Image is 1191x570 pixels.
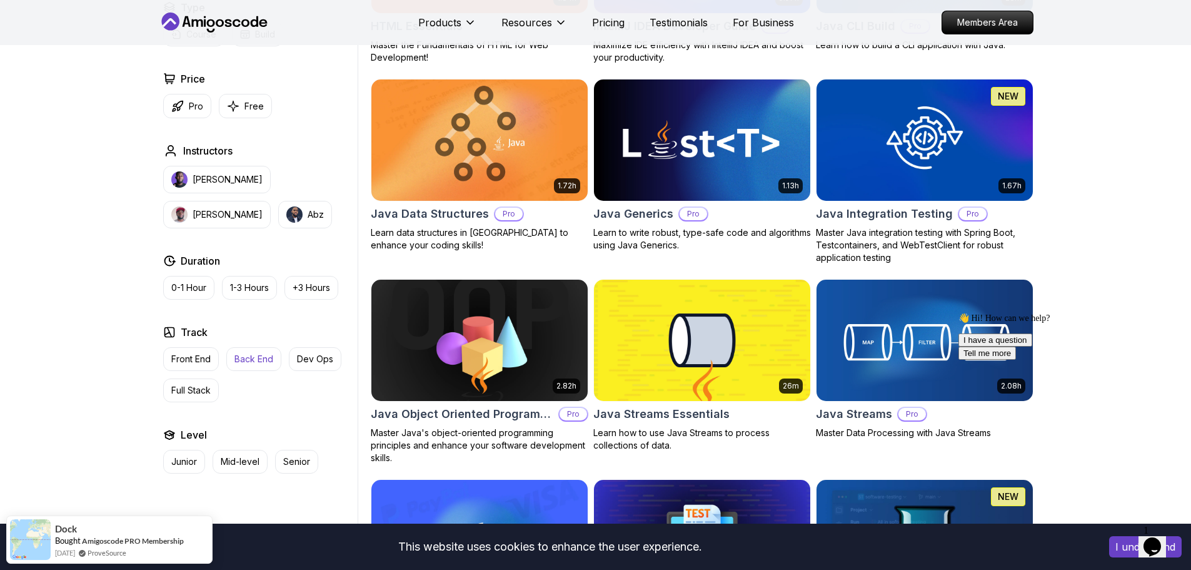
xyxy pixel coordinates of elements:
[163,201,271,228] button: instructor img[PERSON_NAME]
[219,94,272,118] button: Free
[558,181,576,191] p: 1.72h
[213,450,268,474] button: Mid-level
[308,208,324,221] p: Abz
[898,408,926,420] p: Pro
[816,427,1033,439] p: Master Data Processing with Java Streams
[283,455,310,468] p: Senior
[816,405,892,423] h2: Java Streams
[816,205,953,223] h2: Java Integration Testing
[501,15,552,30] p: Resources
[193,173,263,186] p: [PERSON_NAME]
[244,100,264,113] p: Free
[234,353,273,365] p: Back End
[5,39,63,52] button: Tell me more
[181,427,207,442] h2: Level
[371,405,553,423] h2: Java Object Oriented Programming
[594,79,810,201] img: Java Generics card
[181,325,208,340] h2: Track
[371,279,588,464] a: Java Object Oriented Programming card2.82hJava Object Oriented ProgrammingProMaster Java's object...
[418,15,476,40] button: Products
[9,533,1090,561] div: This website uses cookies to enhance the user experience.
[284,276,338,300] button: +3 Hours
[297,353,333,365] p: Dev Ops
[230,282,269,294] p: 1-3 Hours
[55,536,81,546] span: Bought
[371,226,588,252] p: Learn data structures in [GEOGRAPHIC_DATA] to enhance your coding skills!
[942,11,1033,34] a: Members Area
[5,5,230,52] div: 👋 Hi! How can we help?I have a questionTell me more
[163,347,219,371] button: Front End
[1109,536,1182,557] button: Accept cookies
[593,279,811,452] a: Java Streams Essentials card26mJava Streams EssentialsLearn how to use Java Streams to process co...
[953,308,1178,514] iframe: chat widget
[5,6,96,15] span: 👋 Hi! How can we help?
[816,79,1033,264] a: Java Integration Testing card1.67hNEWJava Integration TestingProMaster Java integration testing w...
[171,384,211,397] p: Full Stack
[782,181,799,191] p: 1.13h
[650,15,708,30] a: Testimonials
[816,39,1033,51] p: Learn how to build a CLI application with Java.
[418,15,461,30] p: Products
[560,408,587,420] p: Pro
[88,547,126,558] a: ProveSource
[371,39,588,64] p: Master the Fundamentals of HTML for Web Development!
[816,279,1033,439] a: Java Streams card2.08hJava StreamsProMaster Data Processing with Java Streams
[171,353,211,365] p: Front End
[371,79,588,252] a: Java Data Structures card1.72hJava Data StructuresProLearn data structures in [GEOGRAPHIC_DATA] t...
[181,253,220,268] h2: Duration
[371,79,588,201] img: Java Data Structures card
[189,100,203,113] p: Pro
[5,26,79,39] button: I have a question
[289,347,341,371] button: Dev Ops
[226,347,281,371] button: Back End
[171,171,188,188] img: instructor img
[293,282,330,294] p: +3 Hours
[163,379,219,402] button: Full Stack
[163,276,214,300] button: 0-1 Hour
[594,280,810,401] img: Java Streams Essentials card
[556,381,576,391] p: 2.82h
[82,536,184,546] a: Amigoscode PRO Membership
[680,208,707,220] p: Pro
[275,450,318,474] button: Senior
[55,547,75,558] span: [DATE]
[593,226,811,252] p: Learn to write robust, type-safe code and algorithms using Java Generics.
[278,201,332,228] button: instructor imgAbz
[593,205,673,223] h2: Java Generics
[593,79,811,252] a: Java Generics card1.13hJava GenericsProLearn to write robust, type-safe code and algorithms using...
[593,427,811,452] p: Learn how to use Java Streams to process collections of data.
[10,519,51,560] img: provesource social proof notification image
[163,94,211,118] button: Pro
[171,206,188,223] img: instructor img
[495,208,523,220] p: Pro
[371,427,588,464] p: Master Java's object-oriented programming principles and enhance your software development skills.
[371,205,489,223] h2: Java Data Structures
[163,166,271,193] button: instructor img[PERSON_NAME]
[959,208,987,220] p: Pro
[222,276,277,300] button: 1-3 Hours
[163,450,205,474] button: Junior
[817,280,1033,401] img: Java Streams card
[592,15,625,30] a: Pricing
[1002,181,1022,191] p: 1.67h
[55,524,77,534] span: Dock
[193,208,263,221] p: [PERSON_NAME]
[998,90,1018,103] p: NEW
[1138,520,1178,557] iframe: chat widget
[733,15,794,30] a: For Business
[371,280,588,401] img: Java Object Oriented Programming card
[286,206,303,223] img: instructor img
[593,405,730,423] h2: Java Streams Essentials
[181,71,205,86] h2: Price
[593,39,811,64] p: Maximize IDE efficiency with IntelliJ IDEA and boost your productivity.
[501,15,567,40] button: Resources
[171,455,197,468] p: Junior
[816,226,1033,264] p: Master Java integration testing with Spring Boot, Testcontainers, and WebTestClient for robust ap...
[183,143,233,158] h2: Instructors
[171,282,206,294] p: 0-1 Hour
[783,381,799,391] p: 26m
